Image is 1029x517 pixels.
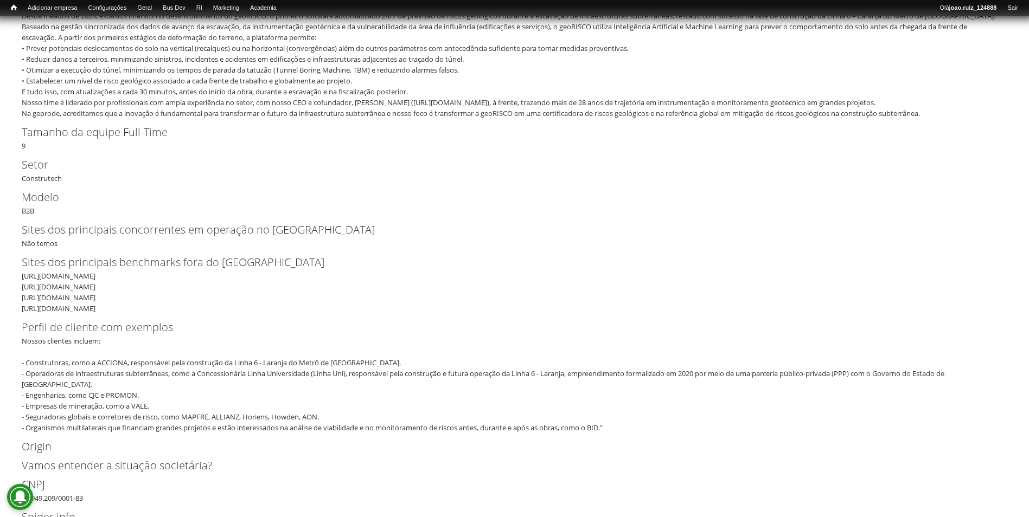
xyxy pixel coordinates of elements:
div: 9 [22,124,1007,151]
h2: Vamos entender a situação societária? [22,460,1007,471]
label: Perfil de cliente com exemplos [22,319,989,335]
a: Início [5,3,22,13]
a: Configurações [83,3,132,14]
strong: joao.ruiz_124888 [949,4,997,11]
div: 41.949.209/0001-83 [22,476,1007,503]
label: Sites dos principais concorrentes em operação no [GEOGRAPHIC_DATA] [22,222,989,238]
label: Sites dos principais benchmarks fora do [GEOGRAPHIC_DATA] [22,254,989,270]
div: Não temos [22,222,1007,249]
a: Olájoao.ruiz_124888 [934,3,1002,14]
label: Setor [22,157,989,173]
div: [URL][DOMAIN_NAME] [URL][DOMAIN_NAME] [URL][DOMAIN_NAME] [URL][DOMAIN_NAME] [22,270,1000,314]
label: Modelo [22,189,989,205]
a: Geral [132,3,157,14]
a: Marketing [208,3,245,14]
label: Tamanho da equipe Full-Time [22,124,989,140]
label: Origin [22,438,989,455]
label: CNPJ [22,476,989,493]
div: Nossos clientes incluem: - Construtoras, como a ACCIONA, responsável pela construção da Linha 6 -... [22,335,1000,433]
div: B2B [22,189,1007,216]
a: RI [191,3,208,14]
a: Bus Dev [157,3,191,14]
div: Construtech [22,157,1007,184]
a: Sair [1002,3,1024,14]
span: Início [11,4,17,11]
a: Adicionar empresa [22,3,83,14]
a: Academia [245,3,282,14]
